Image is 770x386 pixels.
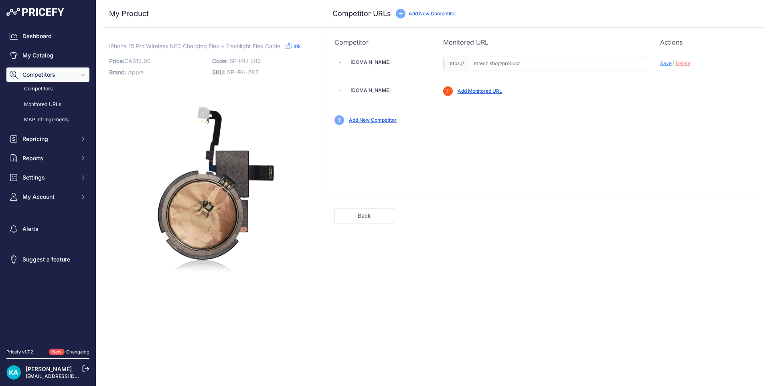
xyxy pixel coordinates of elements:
span: Competitors [22,71,75,79]
p: Monitored URL [443,37,647,47]
span: Settings [22,174,75,182]
a: [EMAIL_ADDRESS][DOMAIN_NAME] [26,373,109,379]
p: CA$ [109,55,207,67]
a: Competitors [6,82,89,96]
span: SP-IPH-282 [227,69,259,76]
span: Repricing [22,135,75,143]
a: Add New Competitor [349,117,397,123]
span: SP-IPH-282 [229,57,261,64]
h3: My Product [109,8,310,19]
a: Suggest a feature [6,252,89,267]
span: Reports [22,154,75,162]
a: Monitored URLs [6,98,89,112]
img: Pricefy Logo [6,8,64,16]
a: Link [285,41,301,51]
span: Delete [676,60,691,66]
a: Back [334,208,394,223]
a: [DOMAIN_NAME] [351,59,391,65]
button: Repricing [6,132,89,146]
a: Add New Competitor [409,10,456,16]
a: Add Monitored URL [458,88,502,94]
a: Dashboard [6,29,89,43]
span: | [673,60,675,66]
a: Changelog [66,349,89,355]
h3: Competitor URLs [332,8,391,19]
a: Alerts [6,222,89,236]
span: https:// [443,57,469,70]
button: My Account [6,190,89,204]
div: Pricefy v1.7.2 [6,349,33,355]
a: [DOMAIN_NAME] [351,87,391,93]
p: Competitor [334,37,430,47]
button: Settings [6,170,89,185]
a: [PERSON_NAME] [26,366,72,372]
span: Code: [212,57,228,64]
span: SKU: [212,69,225,76]
input: mtech.shop/product [469,57,647,70]
span: New [49,349,65,355]
span: iPhone 15 Pro Wireless NFC Charging Flex + Flashlight Flex Cable [109,41,280,51]
span: My Account [22,193,75,201]
button: Reports [6,151,89,165]
span: Price: [109,57,124,64]
a: MAP infringements [6,113,89,127]
nav: Sidebar [6,29,89,339]
button: Competitors [6,67,89,82]
span: 12.00 [136,57,151,64]
span: Apple [128,69,144,76]
span: Save [660,60,672,66]
a: My Catalog [6,48,89,63]
span: Brand: [109,69,126,76]
p: Actions [660,37,756,47]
